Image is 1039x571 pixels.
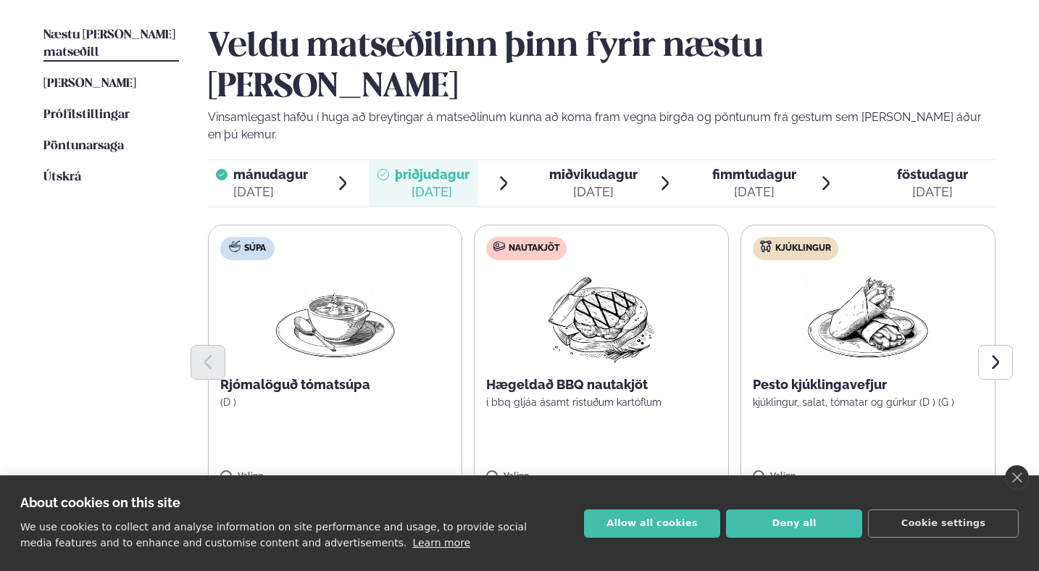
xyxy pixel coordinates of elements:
span: Útskrá [43,171,81,183]
a: Prófílstillingar [43,107,130,124]
div: [DATE] [233,183,308,201]
p: kjúklingur, salat, tómatar og gúrkur (D ) (G ) [753,396,983,408]
span: Pöntunarsaga [43,140,124,152]
span: Prófílstillingar [43,109,130,121]
a: Pöntunarsaga [43,138,124,155]
img: Beef-Meat.png [538,272,666,364]
p: Vinsamlegast hafðu í huga að breytingar á matseðlinum kunna að koma fram vegna birgða og pöntunum... [208,109,996,143]
span: miðvikudagur [549,167,638,182]
img: chicken.svg [760,241,772,252]
p: Hægeldað BBQ nautakjöt [486,376,717,393]
img: Wraps.png [804,272,932,364]
button: Next slide [978,345,1013,380]
a: close [1005,465,1029,490]
div: [DATE] [712,183,796,201]
span: mánudagur [233,167,308,182]
a: Útskrá [43,169,81,186]
p: (D ) [220,396,451,408]
div: [DATE] [395,183,470,201]
button: Deny all [726,509,862,538]
p: Pesto kjúklingavefjur [753,376,983,393]
p: We use cookies to collect and analyse information on site performance and usage, to provide socia... [20,521,527,549]
button: Allow all cookies [584,509,720,538]
a: Næstu [PERSON_NAME] matseðill [43,27,179,62]
span: þriðjudagur [395,167,470,182]
span: Nautakjöt [509,243,559,254]
span: Næstu [PERSON_NAME] matseðill [43,29,175,59]
span: fimmtudagur [712,167,796,182]
p: í bbq gljáa ásamt ristuðum kartöflum [486,396,717,408]
img: Soup.png [272,272,399,364]
button: Previous slide [191,345,225,380]
button: Cookie settings [868,509,1019,538]
p: Rjómalöguð tómatsúpa [220,376,451,393]
h2: Veldu matseðilinn þinn fyrir næstu [PERSON_NAME] [208,27,996,108]
div: [DATE] [897,183,968,201]
strong: About cookies on this site [20,495,180,510]
span: [PERSON_NAME] [43,78,136,90]
span: Kjúklingur [775,243,831,254]
span: Súpa [244,243,266,254]
img: beef.svg [493,241,505,252]
img: soup.svg [229,241,241,252]
a: Learn more [412,537,470,549]
a: [PERSON_NAME] [43,75,136,93]
span: föstudagur [897,167,968,182]
div: [DATE] [549,183,638,201]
